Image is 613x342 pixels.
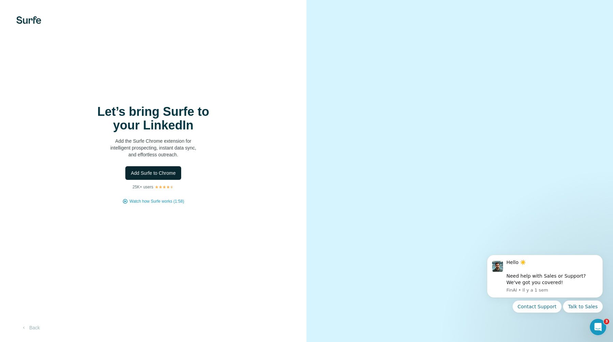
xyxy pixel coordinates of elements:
h1: Let’s bring Surfe to your LinkedIn [85,105,221,132]
iframe: Intercom notifications message [477,246,613,339]
img: Rating Stars [155,185,174,189]
img: Surfe's logo [16,16,41,24]
p: 25K+ users [132,184,153,190]
button: Add Surfe to Chrome [125,166,181,180]
iframe: Intercom live chat [590,319,606,335]
button: Back [16,322,45,334]
button: Watch how Surfe works (1:58) [129,198,184,204]
span: Add Surfe to Chrome [131,170,176,176]
p: Add the Surfe Chrome extension for intelligent prospecting, instant data sync, and effortless out... [85,138,221,158]
span: 3 [604,319,609,324]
